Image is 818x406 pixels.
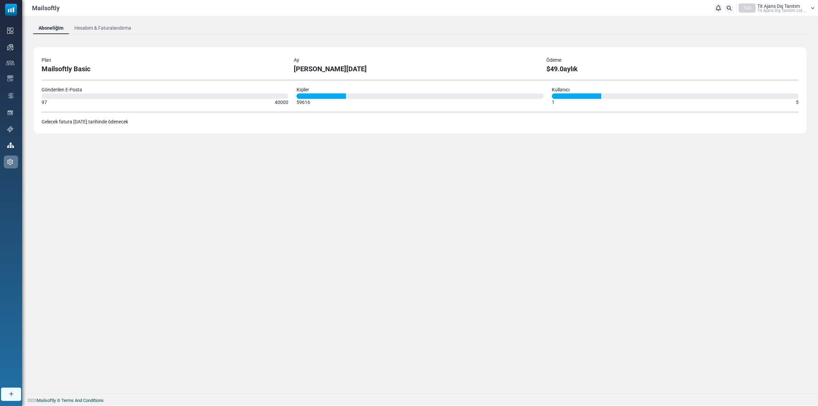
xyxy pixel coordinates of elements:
div: $49.0 [546,64,790,74]
span: Ti̇t Ajans Diş Tanitim Ltd ... [757,9,806,13]
span: aylık [563,65,578,73]
img: mailsoftly_icon_blue_white.svg [5,4,17,16]
img: workflow.svg [7,92,15,100]
div: 5 [796,99,799,106]
span: Tit Ajans Dış Tanıtım [757,4,800,9]
a: TAD Tit Ajans Dış Tanıtım Ti̇t Ajans Diş Tanitim Ltd ... [739,3,815,13]
span: Kullanıcı [552,87,570,92]
a: Aboneliğim [33,22,69,34]
a: Mailsoftly © [37,398,60,403]
img: dashboard-icon.svg [7,28,13,34]
div: Gelecek fatura [DATE] tarihinde ödenecek [42,118,799,125]
img: email-templates-icon.svg [7,75,13,81]
div: Ödeme [546,57,790,64]
img: settings-icon.svg [7,159,13,165]
span: translation missing: tr.layouts.footer.terms_and_conditions [61,398,104,403]
a: Terms And Conditions [61,398,104,403]
div: Mailsoftly Basic [42,64,286,74]
img: campaigns-icon.png [7,44,13,50]
div: 97 [42,99,47,106]
div: 59616 [297,99,310,106]
a: Hesabım & Faturalandırma [69,22,137,34]
span: Mailsoftly [32,3,60,13]
div: TAD [739,3,756,13]
img: contacts-icon.svg [6,60,14,65]
div: Ay [294,57,538,64]
div: Plan [42,57,286,64]
img: support-icon.svg [7,126,13,132]
div: [PERSON_NAME][DATE] [294,64,538,74]
span: Gönderilen E-Posta [42,87,82,92]
footer: 2025 [22,393,818,406]
div: 40000 [275,99,288,106]
div: 1 [552,99,555,106]
img: landing_pages.svg [7,110,13,116]
span: Kişiler [297,87,309,92]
